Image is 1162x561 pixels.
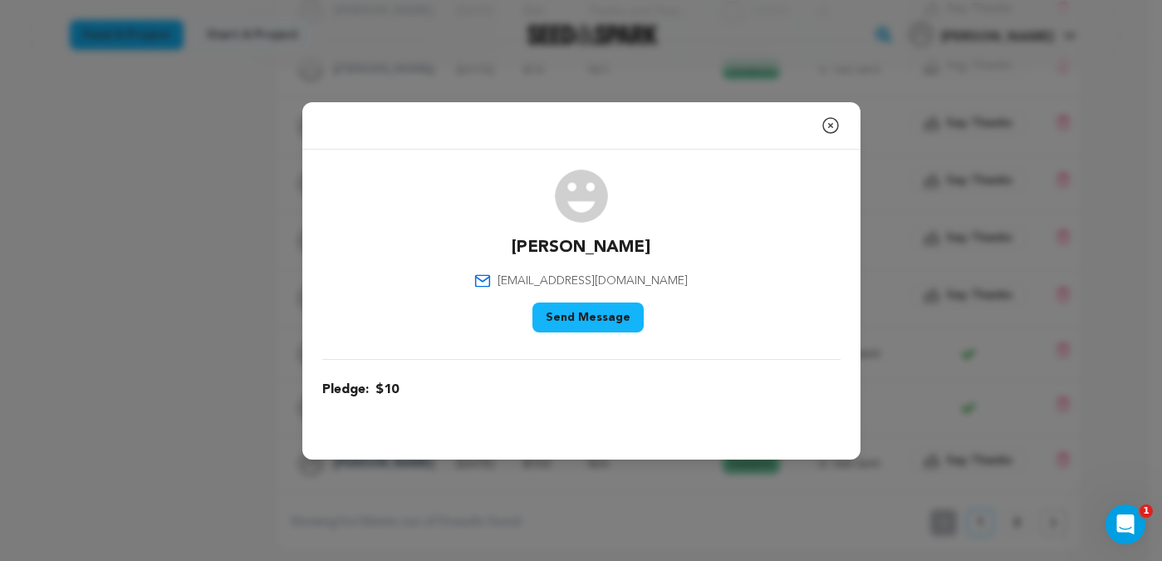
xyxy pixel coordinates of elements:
[375,380,399,400] span: $10
[532,303,644,332] button: Send Message
[1140,504,1153,518] span: 1
[322,380,369,400] span: Pledge:
[512,236,650,259] p: [PERSON_NAME]
[1106,504,1145,544] iframe: Intercom live chat
[498,273,688,289] span: [EMAIL_ADDRESS][DOMAIN_NAME]
[555,170,608,223] img: user.png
